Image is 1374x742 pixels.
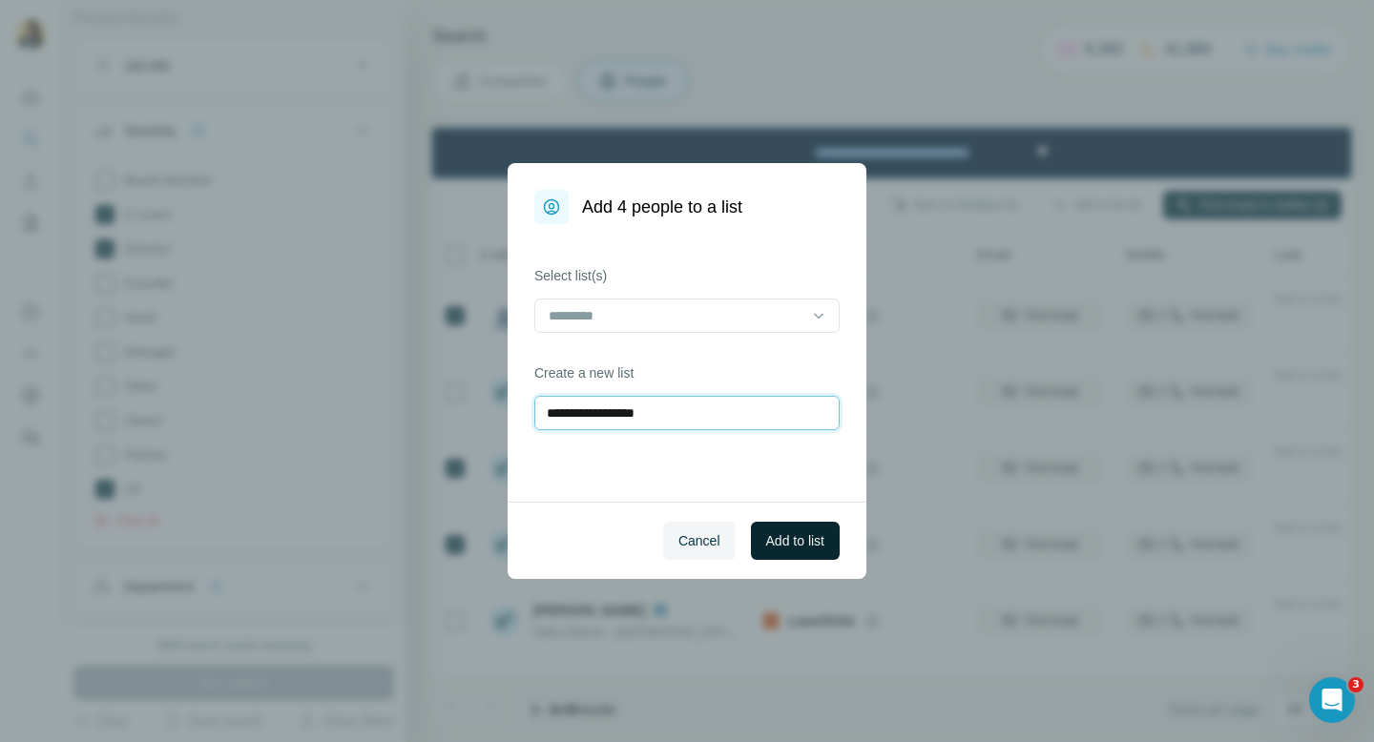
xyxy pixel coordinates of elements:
button: Cancel [663,522,736,560]
label: Select list(s) [534,266,840,285]
h1: Add 4 people to a list [582,194,742,220]
div: Watch our October Product update [328,4,591,46]
label: Create a new list [534,363,840,382]
span: Cancel [678,531,720,550]
span: Add to list [766,531,824,550]
iframe: Intercom live chat [1309,677,1355,723]
button: Add to list [751,522,840,560]
span: 3 [1348,677,1364,692]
